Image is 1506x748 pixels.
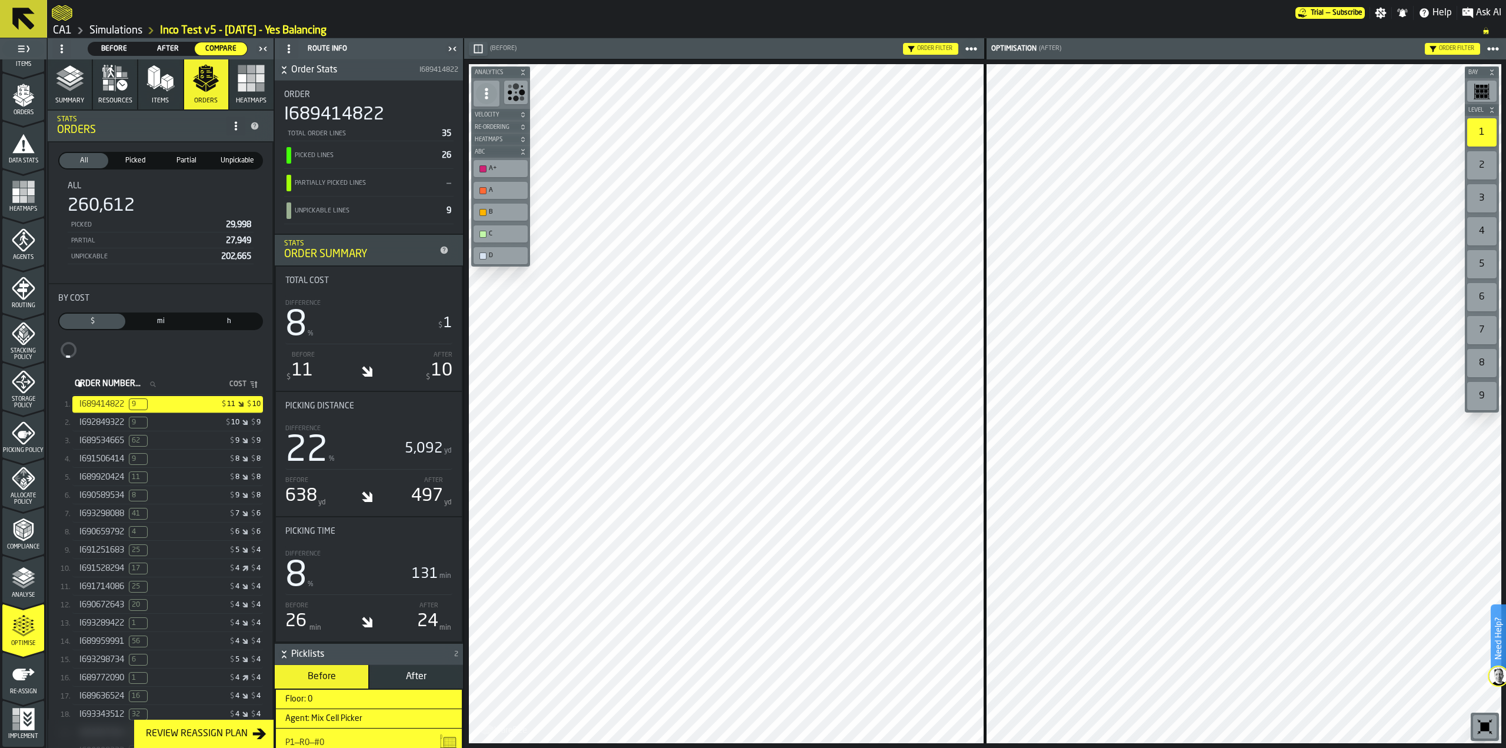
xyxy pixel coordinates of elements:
[79,491,124,500] span: I690589534
[129,508,148,520] span: Unpickable Lines
[211,380,246,388] span: Cost
[1457,6,1506,20] label: button-toggle-Ask AI
[285,527,335,536] span: Picking Time
[294,179,442,187] div: Partially Picked Lines
[2,266,44,313] li: menu Routing
[196,314,262,329] div: thumb
[68,232,254,248] div: StatList-item-Partial
[1465,248,1499,281] div: button-toolbar-undefined
[2,411,44,458] li: menu Picking Policy
[2,121,44,168] li: menu Data Stats
[72,504,263,523] div: StatList-item-[object Object]
[152,97,169,105] span: Items
[444,42,461,56] label: button-toggle-Close me
[2,396,44,409] span: Storage Policy
[227,400,235,408] div: 11
[194,97,218,105] span: Orders
[52,2,72,24] a: logo-header
[434,349,452,359] label: After
[1467,151,1497,179] div: 2
[439,624,451,632] span: min
[285,548,321,558] label: Difference
[1467,316,1497,344] div: 7
[230,583,234,591] span: $
[72,596,263,614] div: StatList-item-[object Object]
[256,601,261,609] div: 4
[62,316,123,327] span: $
[230,564,234,573] span: $
[285,527,452,536] div: Title
[471,146,530,158] button: button-
[72,431,263,450] div: StatList-item-[object Object]
[58,313,126,330] label: button-switch-multi-Cost
[252,400,261,408] div: 10
[58,152,109,169] label: button-switch-multi-All (260,612)
[230,510,234,518] span: $
[68,248,254,264] div: StatList-item-Unpickable
[72,377,165,392] input: label
[256,564,261,573] div: 4
[251,510,255,518] span: $
[2,254,44,261] span: Agents
[226,237,251,245] span: 27,949
[129,544,148,556] span: Unpickable Lines
[58,294,263,303] div: Title
[72,541,263,559] div: StatList-item-[object Object]
[471,179,530,201] div: button-toolbar-undefined
[236,97,266,105] span: Heatmaps
[68,195,135,217] div: 260,612
[53,24,72,37] a: link-to-/wh/i/76e2a128-1b54-4d66-80d4-05ae4c277723
[230,437,234,445] span: $
[275,59,463,81] button: button-
[79,527,124,537] span: I690659792
[285,276,329,285] span: Total Cost
[476,250,525,262] div: D
[489,165,524,172] div: A+
[285,423,321,433] label: Difference
[129,453,148,465] span: Unpickable Lines
[1465,380,1499,413] div: button-toolbar-undefined
[1392,7,1413,19] label: button-toggle-Notifications
[79,619,124,628] span: I693289422
[405,440,452,458] div: 5,092
[256,510,261,518] div: 6
[79,564,124,573] span: I691528294
[161,152,212,169] label: button-switch-multi-Partial (27,949)
[75,379,141,388] span: label
[198,316,259,327] span: h
[251,437,255,445] span: $
[1492,606,1505,671] label: Need Help?
[251,473,255,481] span: $
[276,267,462,391] div: stat-Total Cost
[412,565,452,584] div: 131
[256,546,261,554] div: 4
[1467,250,1497,278] div: 5
[439,573,451,580] span: min
[469,42,488,56] button: button-
[447,207,451,215] span: 9
[426,373,430,381] span: $
[284,125,454,141] div: StatList-item-Total Order Lines
[1414,6,1457,20] label: button-toggle-Help
[129,417,148,428] span: Unpickable Lines
[129,471,148,483] span: Unpickable Lines
[235,437,239,445] div: 9
[444,498,451,507] span: yd
[72,486,263,504] div: StatList-item-[object Object]
[471,158,530,179] div: button-toolbar-undefined
[444,447,451,454] span: yd
[72,413,263,431] div: StatList-item-[object Object]
[251,583,255,591] span: $
[251,528,255,536] span: $
[489,208,524,216] div: B
[221,252,251,261] span: 202,665
[79,436,124,446] span: I689534665
[285,401,452,411] div: Title
[226,221,251,229] span: 29,998
[235,601,239,609] div: 4
[256,583,261,591] div: 4
[442,129,451,138] span: 35
[2,447,44,454] span: Picking Policy
[70,221,221,229] div: Picked
[235,528,239,536] div: 6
